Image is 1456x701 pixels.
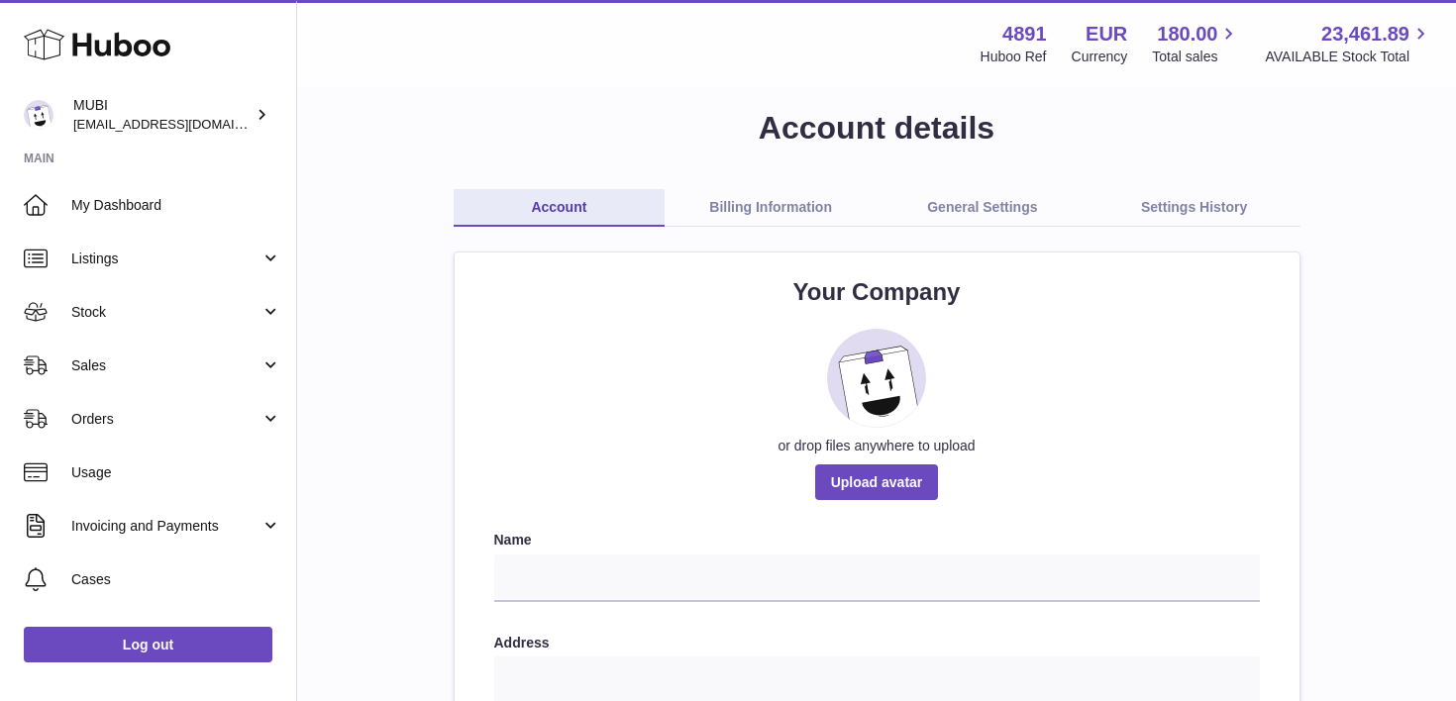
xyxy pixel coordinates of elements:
div: or drop files anywhere to upload [494,437,1260,455]
span: 180.00 [1157,21,1217,48]
span: Listings [71,250,260,268]
h1: Account details [329,107,1424,150]
span: My Dashboard [71,196,281,215]
a: Settings History [1089,189,1300,227]
span: Usage [71,463,281,482]
span: Cases [71,570,281,589]
a: Billing Information [665,189,877,227]
div: MUBI [73,96,252,134]
a: 180.00 Total sales [1152,21,1240,66]
div: Currency [1072,48,1128,66]
span: Upload avatar [815,464,939,500]
h2: Your Company [494,276,1260,308]
span: Invoicing and Payments [71,517,260,536]
strong: EUR [1086,21,1127,48]
span: Sales [71,356,260,375]
div: Huboo Ref [981,48,1047,66]
span: [EMAIL_ADDRESS][DOMAIN_NAME] [73,116,291,132]
a: 23,461.89 AVAILABLE Stock Total [1265,21,1432,66]
img: placeholder_image.svg [827,329,926,428]
strong: 4891 [1002,21,1047,48]
a: General Settings [877,189,1089,227]
span: 23,461.89 [1321,21,1409,48]
span: Stock [71,303,260,322]
span: AVAILABLE Stock Total [1265,48,1432,66]
a: Log out [24,627,272,662]
span: Orders [71,410,260,429]
a: Account [454,189,666,227]
label: Name [494,531,1260,550]
img: shop@mubi.com [24,100,53,130]
label: Address [494,634,1260,652]
span: Total sales [1152,48,1240,66]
